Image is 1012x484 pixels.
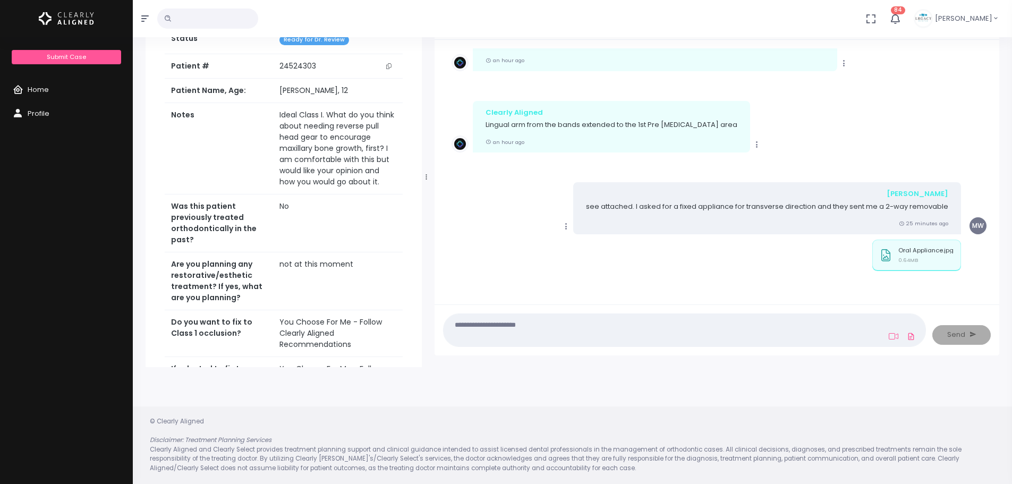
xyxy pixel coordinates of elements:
th: Was this patient previously treated orthodontically in the past? [165,194,273,252]
td: You Choose For Me - Follow Clearly Aligned Recommendations [273,357,402,404]
div: Clearly Aligned [486,107,737,118]
th: Are you planning any restorative/esthetic treatment? If yes, what are you planning? [165,252,273,310]
a: Add Files [905,327,917,346]
div: © Clearly Aligned Clearly Aligned and Clearly Select provides treatment planning support and clin... [139,417,1006,473]
small: an hour ago [486,139,524,146]
div: scrollable content [443,48,991,294]
th: If selected to fix to Class 1, How do you prefer to treat it? [165,357,273,404]
span: Submit Case [47,53,86,61]
td: 24524303 [273,54,402,79]
th: Notes [165,103,273,194]
td: Ideal Class I. What do you think about needing reverse pull head gear to encourage maxillary bone... [273,103,402,194]
p: Lingual arm from the bands extended to the 1st Pre [MEDICAL_DATA] area [486,120,737,130]
span: Home [28,84,49,95]
th: Status [165,27,273,54]
td: You Choose For Me - Follow Clearly Aligned Recommendations [273,310,402,357]
p: Oral Appliance.jpg [898,247,954,254]
small: an hour ago [486,57,524,64]
img: Logo Horizontal [39,7,94,30]
small: 25 minutes ago [899,220,948,227]
td: [PERSON_NAME], 12 [273,79,402,103]
span: [PERSON_NAME] [935,13,992,24]
em: Disclaimer: Treatment Planning Services [150,436,271,444]
td: not at this moment [273,252,402,310]
td: No [273,194,402,252]
th: Patient Name, Age: [165,79,273,103]
a: Submit Case [12,50,121,64]
th: Patient # [165,54,273,79]
img: Header Avatar [914,9,933,28]
span: Ready for Dr. Review [279,35,349,45]
th: Do you want to fix to Class 1 occlusion? [165,310,273,357]
span: 84 [891,6,905,14]
p: see attached. I asked for a fixed appliance for transverse direction and they sent me a 2-way rem... [586,201,948,212]
div: [PERSON_NAME] [586,189,948,199]
span: MW [970,217,987,234]
small: 0.64MB [898,257,918,264]
span: Profile [28,108,49,118]
a: Add Loom Video [887,332,900,341]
